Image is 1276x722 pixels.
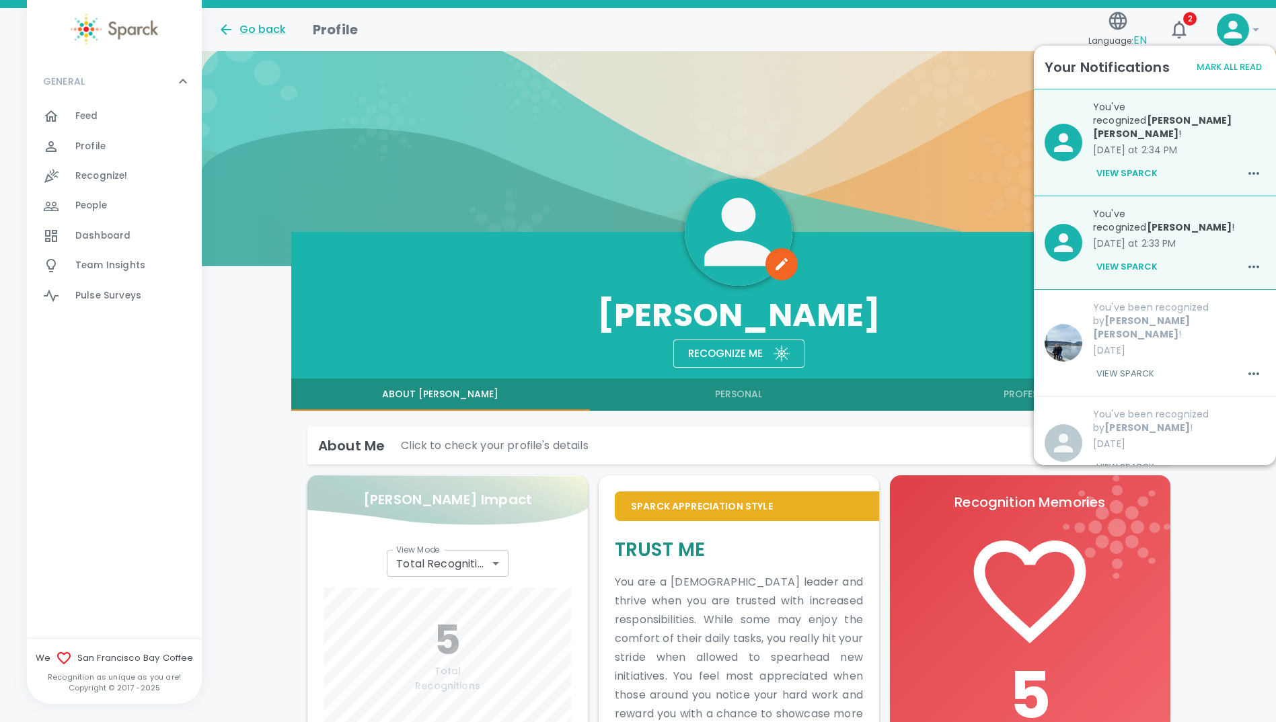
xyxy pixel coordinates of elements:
[1088,32,1147,50] span: Language:
[291,378,1187,411] div: full width tabs
[27,682,202,693] p: Copyright © 2017 - 2025
[27,191,202,220] a: People
[318,435,385,456] h6: About Me
[71,13,158,45] img: Sparck logo
[1093,143,1265,157] p: [DATE] at 2:34 PM
[906,491,1154,513] p: Recognition Memories
[313,19,358,40] h1: Profile
[27,650,202,666] span: We San Francisco Bay Coffee
[774,346,790,362] img: Sparck logo white
[1045,56,1170,78] h6: Your Notifications
[1183,12,1197,26] span: 2
[888,378,1187,411] button: Professional
[1093,456,1158,479] button: View Sparck
[27,13,202,45] a: Sparck logo
[1093,255,1161,278] button: View Sparck
[75,289,141,303] span: Pulse Surveys
[1093,100,1265,141] p: You've recognized !
[291,378,590,411] button: About [PERSON_NAME]
[43,75,85,88] p: GENERAL
[75,110,98,123] span: Feed
[363,489,532,510] p: [PERSON_NAME] Impact
[401,438,589,454] p: Click to check your profile's details
[27,61,202,102] div: GENERAL
[1083,6,1152,54] button: Language:EN
[387,550,508,577] div: Total Recognitions
[1193,57,1265,78] button: Mark All Read
[27,102,202,316] div: GENERAL
[1093,300,1265,341] p: You've been recognized by !
[27,132,202,161] a: Profile
[677,334,763,362] div: Recognize me
[396,544,440,555] label: View Mode
[615,537,863,562] h5: Trust Me
[75,259,145,272] span: Team Insights
[27,251,202,280] a: Team Insights
[1093,314,1190,341] b: [PERSON_NAME] [PERSON_NAME]
[1093,162,1161,185] button: View Sparck
[27,281,202,311] a: Pulse Surveys
[27,221,202,251] a: Dashboard
[673,339,804,368] button: Recognize meSparck logo white
[1163,13,1195,46] button: 2
[75,199,107,212] span: People
[307,427,1170,465] div: About MeClick to check your profile's details
[75,229,130,243] span: Dashboard
[291,296,1187,334] h3: [PERSON_NAME]
[1093,362,1158,385] button: View Sparck
[218,22,286,38] button: Go back
[27,161,202,191] a: Recognize!
[1045,324,1082,362] img: blob
[631,499,863,513] p: Sparck Appreciation Style
[590,378,889,411] button: Personal
[27,102,202,131] a: Feed
[1093,344,1265,357] p: [DATE]
[1093,407,1265,434] p: You've been recognized by !
[75,140,106,153] span: Profile
[1093,207,1265,234] p: You've recognized !
[27,672,202,682] p: Recognition as unique as you are!
[1093,114,1232,141] b: [PERSON_NAME] [PERSON_NAME]
[1093,437,1265,450] p: [DATE]
[1147,220,1232,234] b: [PERSON_NAME]
[1063,475,1170,579] img: logo
[1104,421,1190,434] b: [PERSON_NAME]
[1093,237,1265,250] p: [DATE] at 2:33 PM
[1133,32,1147,48] span: EN
[75,169,128,183] span: Recognize!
